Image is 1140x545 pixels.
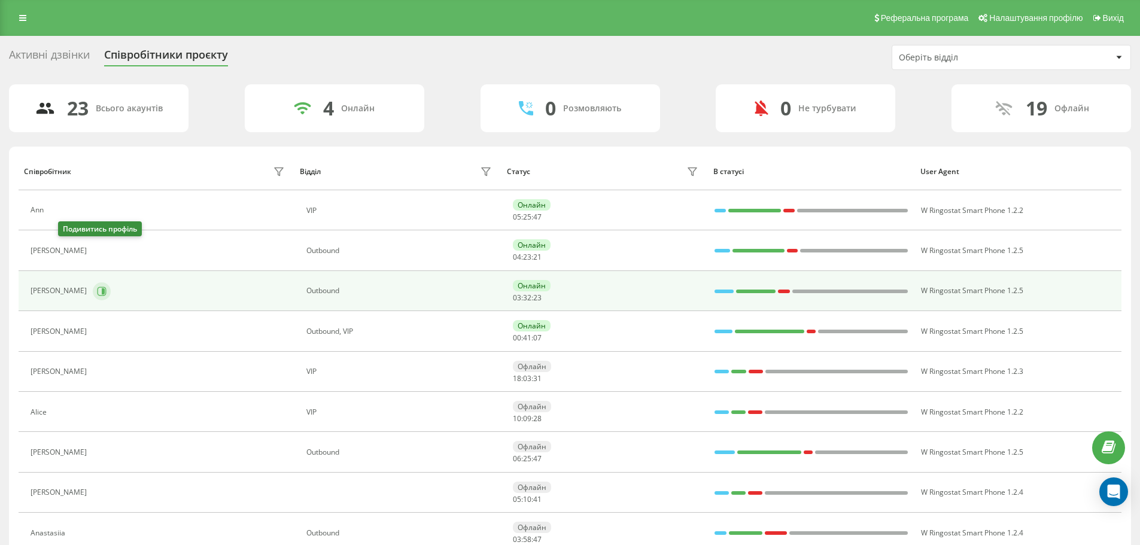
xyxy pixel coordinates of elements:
[513,252,521,262] span: 04
[921,447,1023,457] span: W Ringostat Smart Phone 1.2.5
[323,97,334,120] div: 4
[921,487,1023,497] span: W Ringostat Smart Phone 1.2.4
[513,375,542,383] div: : :
[513,361,551,372] div: Офлайн
[513,495,542,504] div: : :
[989,13,1083,23] span: Налаштування профілю
[9,48,90,67] div: Активні дзвінки
[306,287,495,295] div: Оutbound
[513,455,542,463] div: : :
[921,326,1023,336] span: W Ringostat Smart Phone 1.2.5
[31,529,68,537] div: Anastasiia
[306,529,495,537] div: Оutbound
[513,294,542,302] div: : :
[67,97,89,120] div: 23
[31,367,90,376] div: [PERSON_NAME]
[513,494,521,504] span: 05
[921,245,1023,255] span: W Ringostat Smart Phone 1.2.5
[921,285,1023,296] span: W Ringostat Smart Phone 1.2.5
[513,320,551,331] div: Онлайн
[306,448,495,456] div: Оutbound
[533,252,542,262] span: 21
[513,482,551,493] div: Офлайн
[513,253,542,261] div: : :
[523,212,531,222] span: 25
[1103,13,1124,23] span: Вихід
[533,453,542,464] span: 47
[306,367,495,376] div: VIP
[104,48,228,67] div: Співробітники проєкту
[31,408,50,416] div: Alice
[921,205,1023,215] span: W Ringostat Smart Phone 1.2.2
[306,327,495,336] div: Оutbound, VIP
[513,213,542,221] div: : :
[545,97,556,120] div: 0
[523,534,531,544] span: 58
[513,333,521,343] span: 00
[713,168,909,176] div: В статусі
[306,246,495,255] div: Оutbound
[31,246,90,255] div: [PERSON_NAME]
[306,408,495,416] div: VIP
[58,221,142,236] div: Подивитись профіль
[513,401,551,412] div: Офлайн
[533,333,542,343] span: 07
[31,448,90,456] div: [PERSON_NAME]
[24,168,71,176] div: Співробітник
[31,206,47,214] div: Ann
[563,103,621,114] div: Розмовляють
[921,407,1023,417] span: W Ringostat Smart Phone 1.2.2
[533,212,542,222] span: 47
[513,522,551,533] div: Офлайн
[513,373,521,383] span: 18
[300,168,321,176] div: Відділ
[921,366,1023,376] span: W Ringostat Smart Phone 1.2.3
[533,413,542,424] span: 28
[881,13,969,23] span: Реферальна програма
[533,534,542,544] span: 47
[96,103,163,114] div: Всього акаунтів
[306,206,495,215] div: VIP
[920,168,1116,176] div: User Agent
[507,168,530,176] div: Статус
[513,415,542,423] div: : :
[533,293,542,303] span: 23
[533,373,542,383] span: 31
[1099,477,1128,506] div: Open Intercom Messenger
[523,252,531,262] span: 23
[523,453,531,464] span: 25
[513,534,521,544] span: 03
[921,528,1023,538] span: W Ringostat Smart Phone 1.2.4
[341,103,375,114] div: Онлайн
[523,293,531,303] span: 32
[513,413,521,424] span: 10
[513,212,521,222] span: 05
[513,334,542,342] div: : :
[513,441,551,452] div: Офлайн
[523,413,531,424] span: 09
[899,53,1042,63] div: Оберіть відділ
[1054,103,1089,114] div: Офлайн
[798,103,856,114] div: Не турбувати
[513,199,551,211] div: Онлайн
[780,97,791,120] div: 0
[533,494,542,504] span: 41
[513,280,551,291] div: Онлайн
[523,494,531,504] span: 10
[513,239,551,251] div: Онлайн
[513,293,521,303] span: 03
[523,333,531,343] span: 41
[513,535,542,544] div: : :
[513,453,521,464] span: 06
[31,287,90,295] div: [PERSON_NAME]
[31,327,90,336] div: [PERSON_NAME]
[1026,97,1047,120] div: 19
[523,373,531,383] span: 03
[31,488,90,497] div: [PERSON_NAME]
